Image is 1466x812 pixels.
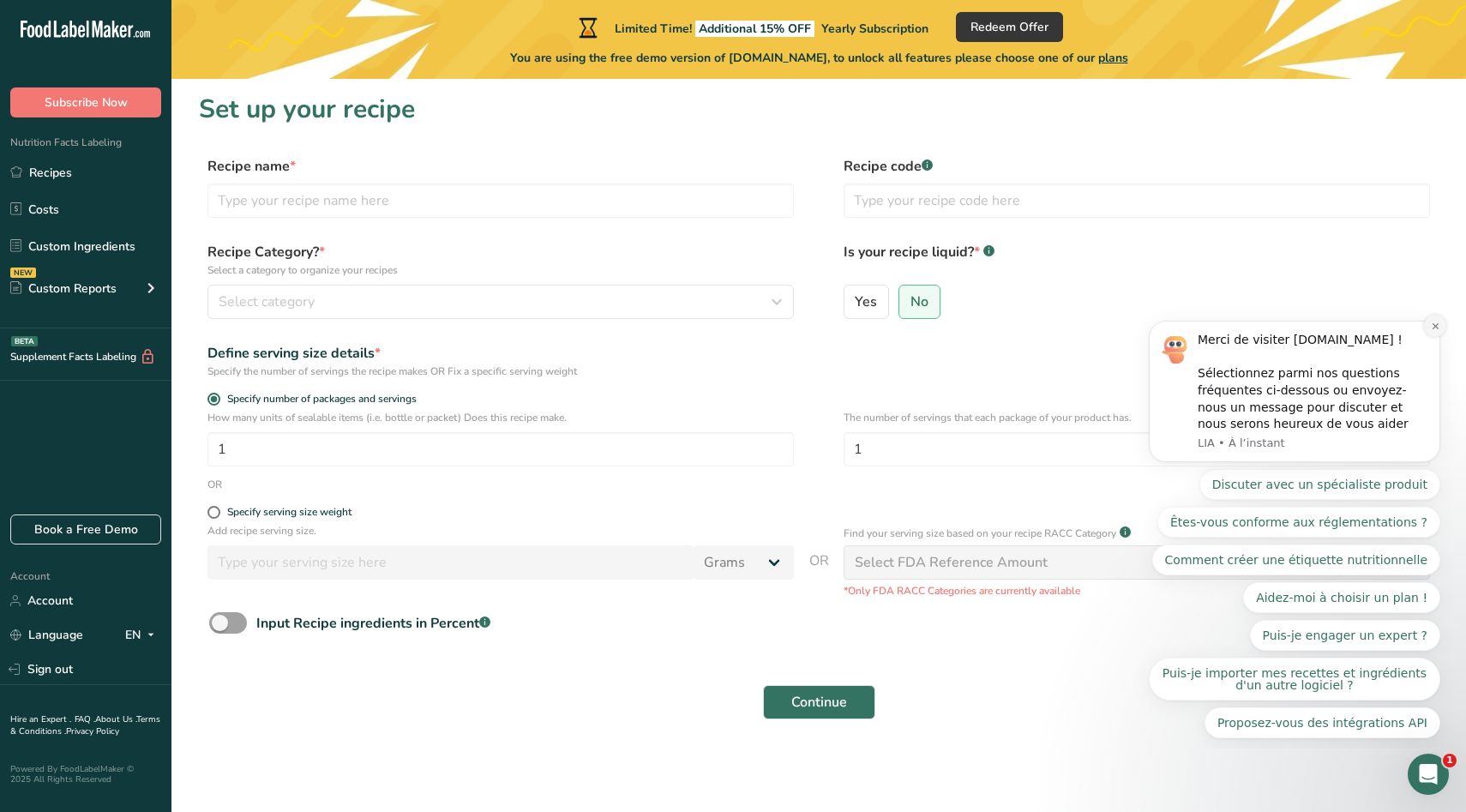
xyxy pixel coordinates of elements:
div: Define serving size details [207,343,794,364]
p: Select a category to organize your recipes [207,262,794,278]
span: Subscribe Now [45,93,128,111]
a: FAQ . [75,713,95,725]
a: Terms & Conditions . [10,713,160,737]
a: Language [10,620,83,650]
div: EN [125,625,161,646]
label: Recipe code [844,156,1430,177]
span: Yearly Subscription [821,21,928,37]
a: Privacy Policy [66,725,119,737]
span: Select category [219,292,315,312]
button: Continue [763,685,875,719]
input: Type your recipe code here [844,183,1430,218]
label: Recipe Category? [207,242,794,278]
iframe: Intercom live chat [1408,754,1449,795]
div: Custom Reports [10,280,117,298]
div: Powered By FoodLabelMaker © 2025 All Rights Reserved [10,764,161,785]
span: No [910,293,928,310]
span: Yes [855,293,877,310]
div: OR [207,477,222,492]
div: Limited Time! [575,17,928,38]
span: Additional 15% OFF [695,21,814,37]
span: Specify number of packages and servings [220,393,417,406]
a: About Us . [95,713,136,725]
p: How many units of sealable items (i.e. bottle or packet) Does this recipe make. [207,410,794,425]
span: You are using the free demo version of [DOMAIN_NAME], to unlock all features please choose one of... [510,49,1128,67]
div: Input Recipe ingredients in Percent [256,613,490,634]
div: Specify the number of servings the recipe makes OR Fix a specific serving weight [207,364,794,379]
button: Redeem Offer [956,12,1063,42]
span: plans [1098,50,1128,66]
iframe: Intercom notifications message [1123,305,1466,749]
div: Specify serving size weight [227,506,351,519]
span: Continue [791,692,847,713]
p: The number of servings that each package of your product has. [844,410,1430,425]
p: *Only FDA RACC Categories are currently available [844,583,1430,598]
div: NEW [10,268,36,278]
button: Subscribe Now [10,87,161,117]
span: OR [809,550,829,598]
input: Type your recipe name here [207,183,794,218]
span: Redeem Offer [970,18,1048,36]
span: 1 [1443,754,1457,767]
a: Hire an Expert . [10,713,71,725]
p: Find your serving size based on your recipe RACC Category [844,526,1116,541]
label: Is your recipe liquid? [844,242,1430,278]
p: Add recipe serving size. [207,523,794,538]
input: Type your serving size here [207,545,694,580]
div: BETA [11,336,38,346]
a: Book a Free Demo [10,514,161,544]
button: Select category [207,285,794,319]
h1: Set up your recipe [199,90,1439,129]
label: Recipe name [207,156,794,177]
div: Select FDA Reference Amount [855,552,1048,573]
